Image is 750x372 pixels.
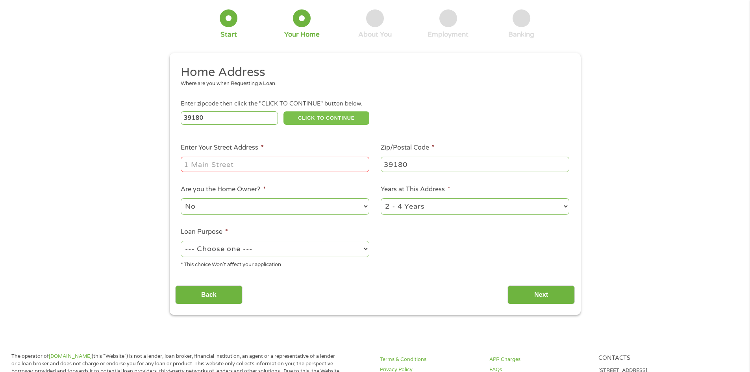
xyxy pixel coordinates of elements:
input: Next [507,285,575,305]
input: 1 Main Street [181,157,369,172]
div: About You [358,30,392,39]
div: Enter zipcode then click the "CLICK TO CONTINUE" button below. [181,100,569,108]
h2: Home Address [181,65,563,80]
div: Your Home [284,30,320,39]
a: [DOMAIN_NAME] [49,353,92,359]
h4: Contacts [598,355,698,362]
div: Banking [508,30,534,39]
label: Zip/Postal Code [381,144,435,152]
label: Loan Purpose [181,228,228,236]
div: Where are you when Requesting a Loan. [181,80,563,88]
input: Enter Zipcode (e.g 01510) [181,111,278,125]
a: APR Charges [489,356,589,363]
input: Back [175,285,243,305]
div: * This choice Won’t affect your application [181,258,369,269]
div: Start [220,30,237,39]
label: Are you the Home Owner? [181,185,266,194]
label: Years at This Address [381,185,450,194]
a: Terms & Conditions [380,356,480,363]
button: CLICK TO CONTINUE [283,111,369,125]
label: Enter Your Street Address [181,144,264,152]
div: Employment [428,30,469,39]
